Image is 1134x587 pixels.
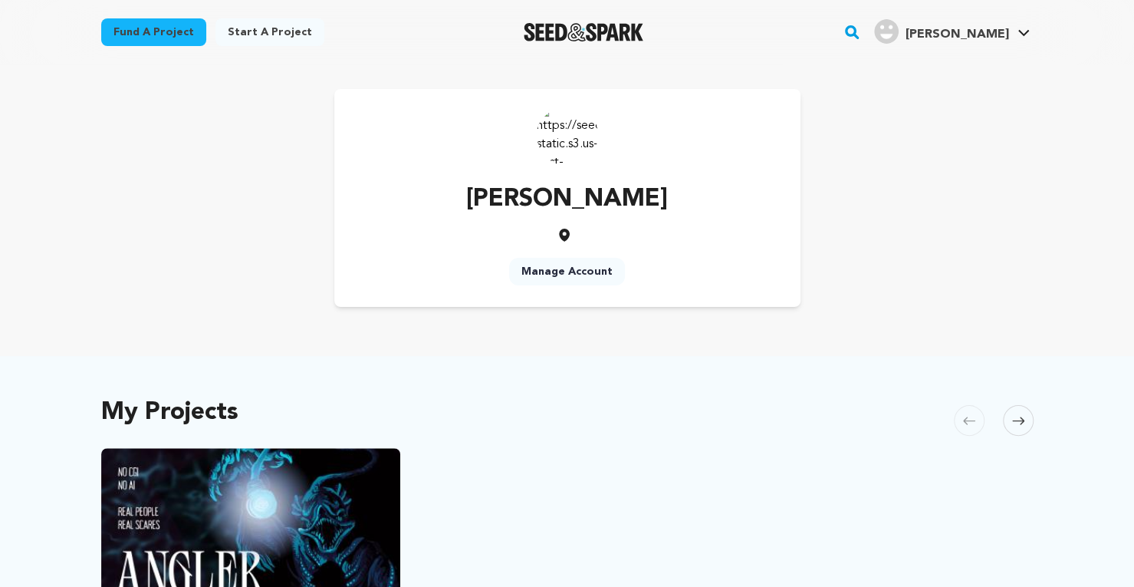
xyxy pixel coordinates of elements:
a: Fund a project [101,18,206,46]
img: Seed&Spark Logo Dark Mode [524,23,644,41]
a: Start a project [215,18,324,46]
p: [PERSON_NAME] [466,181,668,218]
img: https://seedandspark-static.s3.us-east-2.amazonaws.com/images/User/002/296/377/medium/ACg8ocLWYCj... [537,104,598,166]
span: [PERSON_NAME] [905,28,1008,41]
div: Leonardi J.'s Profile [874,19,1008,44]
h2: My Projects [101,402,238,424]
span: Leonardi J.'s Profile [871,16,1033,48]
a: Leonardi J.'s Profile [871,16,1033,44]
a: Manage Account [509,258,625,285]
img: user.png [874,19,899,44]
a: Seed&Spark Homepage [524,23,644,41]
